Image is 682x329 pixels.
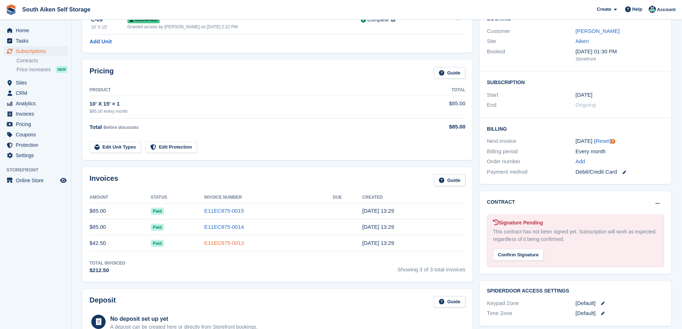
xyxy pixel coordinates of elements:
[493,228,658,243] div: This contract has not been signed yet. Subscription will work as expected regardless of it being ...
[90,192,151,203] th: Amount
[4,130,68,140] a: menu
[6,166,71,174] span: Storefront
[391,18,395,22] img: icon-info-grey-7440780725fd019a000dd9b08b2336e03edf1995a4989e88bcd33f0948082b44.svg
[576,28,620,34] a: [PERSON_NAME]
[610,138,616,145] div: Tooltip anchor
[487,198,515,206] h2: Contract
[4,140,68,150] a: menu
[576,168,664,176] div: Debit/Credit Card
[434,296,465,308] a: Guide
[487,168,575,176] div: Payment method
[16,66,51,73] span: Price increases
[4,36,68,46] a: menu
[597,6,611,13] span: Create
[16,98,59,108] span: Analytics
[362,224,394,230] time: 2025-08-26 17:29:51 UTC
[90,296,116,308] h2: Deposit
[16,130,59,140] span: Coupons
[576,147,664,156] div: Every month
[576,102,596,108] span: Ongoing
[487,37,575,45] div: Site
[19,4,93,15] a: South Aiken Self Storage
[145,141,197,153] a: Edit Protection
[487,27,575,35] div: Customer
[416,84,465,96] th: Total
[151,224,164,231] span: Paid
[204,240,244,246] a: E11EC875-0013
[90,124,102,130] span: Total
[487,78,664,86] h2: Subscription
[90,38,112,46] a: Add Unit
[127,24,361,30] div: Granted access by [PERSON_NAME] on [DATE] 2:22 PM
[487,158,575,166] div: Order number
[487,137,575,145] div: Next invoice
[90,266,125,275] div: $212.50
[204,192,333,203] th: Invoice Number
[434,67,465,79] a: Guide
[576,38,589,44] a: Aiken
[16,36,59,46] span: Tasks
[362,208,394,214] time: 2025-09-26 17:29:54 UTC
[487,147,575,156] div: Billing period
[16,175,59,185] span: Online Store
[632,6,642,13] span: Help
[90,174,118,186] h2: Invoices
[487,91,575,99] div: Start
[4,88,68,98] a: menu
[487,288,664,294] h2: SpiderDoor Access Settings
[362,192,465,203] th: Created
[151,240,164,247] span: Paid
[493,219,658,227] div: Signature Pending
[16,66,68,73] a: Price increases NEW
[6,4,16,15] img: stora-icon-8386f47178a22dfd0bd8f6a31ec36ba5ce8667c1dd55bd0f319d3a0aa187defe.svg
[4,119,68,129] a: menu
[90,100,416,108] div: 10' X 15' × 1
[91,24,127,30] div: 10' X 15'
[4,175,68,185] a: menu
[56,66,68,73] div: NEW
[397,260,465,275] span: Showing 3 of 3 total invoices
[493,249,543,261] div: Confirm Signature
[367,16,389,24] div: Complete
[16,88,59,98] span: CRM
[649,6,656,13] img: Michelle Brown
[576,299,664,308] div: [Default]
[110,315,258,323] div: No deposit set up yet
[16,46,59,56] span: Subscriptions
[333,192,362,203] th: Due
[90,84,416,96] th: Product
[16,57,68,64] a: Contracts
[103,125,139,130] span: Before discounts
[90,108,416,115] div: $85.00 every month
[204,208,244,214] a: E11EC875-0015
[90,235,151,251] td: $42.50
[576,91,592,99] time: 2025-07-26 04:00:00 UTC
[59,176,68,185] a: Preview store
[487,101,575,109] div: End
[596,138,610,144] a: Reset
[16,78,59,88] span: Sites
[487,48,575,63] div: Booked
[487,299,575,308] div: Keypad Zone
[487,125,664,132] h2: Billing
[416,96,465,118] td: $85.00
[90,203,151,219] td: $85.00
[151,192,204,203] th: Status
[151,208,164,215] span: Paid
[576,309,664,318] div: [Default]
[4,109,68,119] a: menu
[90,219,151,235] td: $85.00
[91,16,127,24] div: C-09
[362,240,394,246] time: 2025-07-26 17:29:35 UTC
[576,158,585,166] a: Add
[576,48,664,56] div: [DATE] 01:30 PM
[90,67,114,79] h2: Pricing
[4,46,68,56] a: menu
[4,150,68,160] a: menu
[416,123,465,131] div: $85.00
[4,25,68,35] a: menu
[16,119,59,129] span: Pricing
[127,16,160,23] span: Occupied
[4,98,68,108] a: menu
[204,224,244,230] a: E11EC875-0014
